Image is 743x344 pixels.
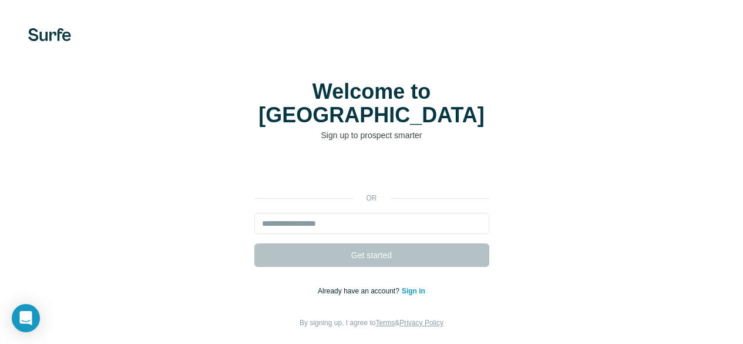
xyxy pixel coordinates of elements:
a: Terms [376,319,395,327]
span: Already have an account? [318,287,402,295]
h1: Welcome to [GEOGRAPHIC_DATA] [254,80,489,127]
div: Open Intercom Messenger [12,304,40,332]
img: Surfe's logo [28,28,71,41]
span: By signing up, I agree to & [300,319,443,327]
iframe: Sign in with Google Button [248,159,495,185]
a: Privacy Policy [399,319,443,327]
a: Sign in [402,287,425,295]
p: Sign up to prospect smarter [254,129,489,141]
p: or [353,193,391,203]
